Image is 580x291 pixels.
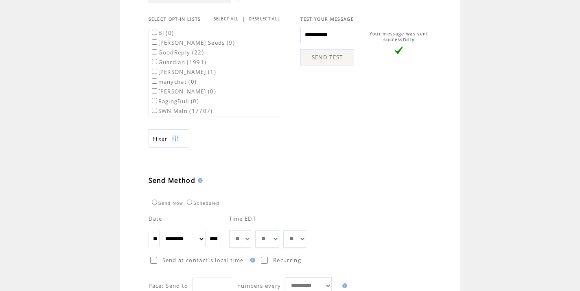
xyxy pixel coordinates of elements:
[195,178,203,183] img: help.gif
[150,98,199,105] label: RagingBull (0)
[249,16,280,22] a: DESELECT ALL
[149,129,189,148] a: Filter
[150,201,183,206] label: Send Now
[150,29,174,37] label: Bi (0)
[242,15,245,23] span: |
[152,59,157,64] input: Guardian (1991)
[152,49,157,54] input: GoodReply (22)
[150,49,204,56] label: GoodReply (22)
[172,130,179,148] img: filters.png
[237,282,281,289] span: numbers every
[149,16,201,22] span: SELECT OPT-IN LISTS
[152,39,157,45] input: [PERSON_NAME] Seeds (9)
[152,200,157,205] input: Send Now
[152,98,157,103] input: RagingBull (0)
[149,282,188,289] span: Pace: Send to
[300,16,354,22] span: TEST YOUR MESSAGE
[150,107,213,115] label: SWN Main (17707)
[214,16,239,22] a: SELECT ALL
[150,39,235,46] label: [PERSON_NAME] Seeds (9)
[229,215,256,222] span: Time EDT
[150,68,217,76] label: [PERSON_NAME] (1)
[185,201,219,206] label: Scheduled
[150,78,197,85] label: manychat (0)
[150,88,217,95] label: [PERSON_NAME] (0)
[149,215,162,222] span: Date
[152,108,157,113] input: SWN Main (17707)
[153,135,168,142] span: Show filters
[300,49,354,65] a: SEND TEST
[152,88,157,93] input: [PERSON_NAME] (0)
[149,176,196,185] span: Send Method
[187,200,192,205] input: Scheduled
[152,69,157,74] input: [PERSON_NAME] (1)
[340,283,347,288] img: help.gif
[273,256,301,264] span: Recurring
[370,31,429,42] span: Your message was sent successfully
[395,46,403,54] img: vLarge.png
[152,78,157,84] input: manychat (0)
[248,258,255,263] img: help.gif
[150,59,207,66] label: Guardian (1991)
[162,256,244,264] span: Send at contact`s local time
[152,30,157,35] input: Bi (0)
